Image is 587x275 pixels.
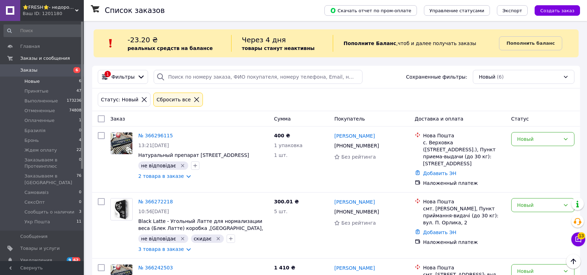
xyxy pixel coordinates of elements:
span: 10:56[DATE] [138,209,169,214]
span: 74808 [69,108,81,114]
span: Выполненные [24,98,58,104]
div: , чтоб и далее получать заказы [333,35,499,52]
span: Заказы и сообщения [20,55,70,61]
div: Новый [517,201,560,209]
button: Наверх [566,254,581,269]
span: Сообщения [20,233,47,240]
span: 1 шт. [274,152,288,158]
span: Покупатель [334,116,365,122]
div: Нова Пошта [423,198,506,205]
span: Статус [511,116,529,122]
img: Фото товару [111,132,132,154]
input: Поиск по номеру заказа, ФИО покупателя, номеру телефона, Email, номеру накладной [154,70,362,84]
button: Создать заказ [535,5,580,16]
a: Фото товару [110,132,133,154]
a: Натуральный препарат [STREET_ADDRESS] [138,152,249,158]
span: -23.20 ₴ [127,36,157,44]
b: товары станут неактивны [242,45,315,51]
div: Наложенный платеж [423,180,506,187]
span: Заказы [20,67,37,73]
span: Сохраненные фильтры: [406,73,467,80]
span: Управление статусами [430,8,484,13]
div: с. Верховка ([STREET_ADDRESS].), Пункт приема-выдачи (до 30 кг): [STREET_ADDRESS] [423,139,506,167]
span: Принятые [24,88,49,94]
span: 300.01 ₴ [274,199,299,204]
span: Бразилія [24,128,45,134]
a: Фото товару [110,198,133,220]
span: Заказываем в Протеинплюс [24,157,79,169]
span: Через 4 дня [242,36,286,44]
a: № 366272218 [138,199,173,204]
div: Нова Пошта [423,132,506,139]
span: скидає [194,236,212,241]
span: Новые [24,78,40,85]
span: 0 [79,199,81,205]
img: Фото товару [111,198,132,220]
span: Уведомления [20,257,52,263]
span: Бронь [24,137,39,144]
span: 1 упаковка [274,143,303,148]
span: не відповідає [141,163,176,168]
span: Ждем оплату [24,147,57,153]
span: 47 [76,88,81,94]
span: 4 [79,137,81,144]
span: (6) [497,74,504,80]
span: Создать заказ [540,8,574,13]
span: 62 [72,257,80,263]
a: Пополнить баланс [499,36,562,50]
span: Без рейтинга [341,154,376,160]
a: № 366242503 [138,265,173,270]
span: 5 шт. [274,209,288,214]
span: Без рейтинга [341,220,376,226]
span: 11 [76,219,81,225]
span: 1 [79,117,81,124]
svg: Удалить метку [180,163,185,168]
button: Скачать отчет по пром-оплате [324,5,417,16]
span: ⭐FRESH⭐- недорогие препараты и косметика [23,4,75,10]
span: 6 [79,78,81,85]
span: Товары и услуги [20,245,60,252]
span: 1 410 ₴ [274,265,295,270]
div: Наложенный платеж [423,239,506,246]
span: Самовивіз [24,189,49,196]
span: 0 [79,157,81,169]
span: Отмененные [24,108,55,114]
span: Заказ [110,116,125,122]
span: 0 [79,189,81,196]
span: Фильтры [111,73,134,80]
b: Пополнить баланс [506,41,555,46]
div: Статус: Новый [100,96,140,103]
span: Оплаченные [24,117,54,124]
span: не відповідає [141,236,176,241]
span: Новый [479,73,496,80]
div: Новый [517,267,560,275]
a: 2 товара в заказе [138,173,184,179]
span: Сообщить о наличии [24,209,74,215]
div: Ваш ID: 1201180 [23,10,84,17]
a: Добавить ЭН [423,230,456,235]
span: Скачать отчет по пром-оплате [330,7,411,14]
h1: Список заказов [105,6,165,15]
span: Главная [20,43,40,50]
a: Добавить ЭН [423,171,456,176]
span: 173236 [67,98,81,104]
span: Доставка и оплата [415,116,463,122]
span: 9 [67,257,72,263]
span: 76 [76,173,81,186]
span: 3 [79,209,81,215]
div: смт. [PERSON_NAME], Пункт приймання-видачі (до 30 кг): вул. П. Орлика, 2 [423,205,506,226]
span: 0 [79,128,81,134]
span: Заказываем в [GEOGRAPHIC_DATA] [24,173,76,186]
a: [PERSON_NAME] [334,198,375,205]
b: Пополните Баланс [344,41,396,46]
svg: Удалить метку [215,236,221,241]
a: 3 товара в заказе [138,246,184,252]
div: Сбросить все [155,96,192,103]
a: Black Latte - Угольный Латте для нормализации веса (Блек Латте) коробка ,[GEOGRAPHIC_DATA], Днепр... [138,218,264,238]
a: Создать заказ [528,7,580,13]
span: 6 [73,67,80,73]
a: № 366296115 [138,133,173,138]
img: :exclamation: [105,38,116,49]
div: Нова Пошта [423,264,506,271]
